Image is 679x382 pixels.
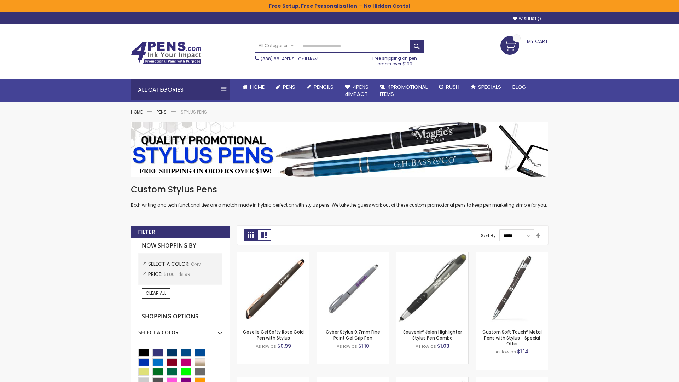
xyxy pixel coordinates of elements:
[416,343,436,349] span: As low as
[131,122,548,177] img: Stylus Pens
[513,16,541,22] a: Wishlist
[433,79,465,95] a: Rush
[261,56,318,62] span: - Call Now!
[446,83,459,91] span: Rush
[259,43,294,48] span: All Categories
[191,261,201,267] span: Grey
[476,252,548,324] img: Custom Soft Touch® Metal Pens with Stylus-Grey
[237,252,309,324] img: Gazelle Gel Softy Rose Gold Pen with Stylus-Grey
[146,290,166,296] span: Clear All
[164,271,190,277] span: $1.00 - $1.99
[138,309,222,324] strong: Shopping Options
[237,79,270,95] a: Home
[243,329,304,341] a: Gazelle Gel Softy Rose Gold Pen with Stylus
[317,252,389,324] img: Cyber Stylus 0.7mm Fine Point Gel Grip Pen-Grey
[481,232,496,238] label: Sort By
[482,329,542,346] a: Custom Soft Touch® Metal Pens with Stylus - Special Offer
[507,79,532,95] a: Blog
[337,343,357,349] span: As low as
[148,260,191,267] span: Select A Color
[131,109,143,115] a: Home
[256,343,276,349] span: As low as
[365,53,425,67] div: Free shipping on pen orders over $199
[255,40,297,52] a: All Categories
[142,288,170,298] a: Clear All
[157,109,167,115] a: Pens
[339,79,374,102] a: 4Pens4impact
[396,252,468,258] a: Souvenir® Jalan Highlighter Stylus Pen Combo-Grey
[465,79,507,95] a: Specials
[283,83,295,91] span: Pens
[326,329,380,341] a: Cyber Stylus 0.7mm Fine Point Gel Grip Pen
[131,41,202,64] img: 4Pens Custom Pens and Promotional Products
[512,83,526,91] span: Blog
[314,83,333,91] span: Pencils
[495,349,516,355] span: As low as
[476,252,548,258] a: Custom Soft Touch® Metal Pens with Stylus-Grey
[301,79,339,95] a: Pencils
[138,324,222,336] div: Select A Color
[380,83,428,98] span: 4PROMOTIONAL ITEMS
[131,184,548,195] h1: Custom Stylus Pens
[237,252,309,258] a: Gazelle Gel Softy Rose Gold Pen with Stylus-Grey
[277,342,291,349] span: $0.99
[345,83,368,98] span: 4Pens 4impact
[138,238,222,253] strong: Now Shopping by
[138,228,155,236] strong: Filter
[270,79,301,95] a: Pens
[244,229,257,241] strong: Grid
[437,342,449,349] span: $1.03
[261,56,295,62] a: (888) 88-4PENS
[131,79,230,100] div: All Categories
[317,252,389,258] a: Cyber Stylus 0.7mm Fine Point Gel Grip Pen-Grey
[358,342,369,349] span: $1.10
[403,329,462,341] a: Souvenir® Jalan Highlighter Stylus Pen Combo
[374,79,433,102] a: 4PROMOTIONALITEMS
[148,271,164,278] span: Price
[181,109,207,115] strong: Stylus Pens
[517,348,528,355] span: $1.14
[250,83,265,91] span: Home
[131,184,548,208] div: Both writing and tech functionalities are a match made in hybrid perfection with stylus pens. We ...
[478,83,501,91] span: Specials
[396,252,468,324] img: Souvenir® Jalan Highlighter Stylus Pen Combo-Grey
